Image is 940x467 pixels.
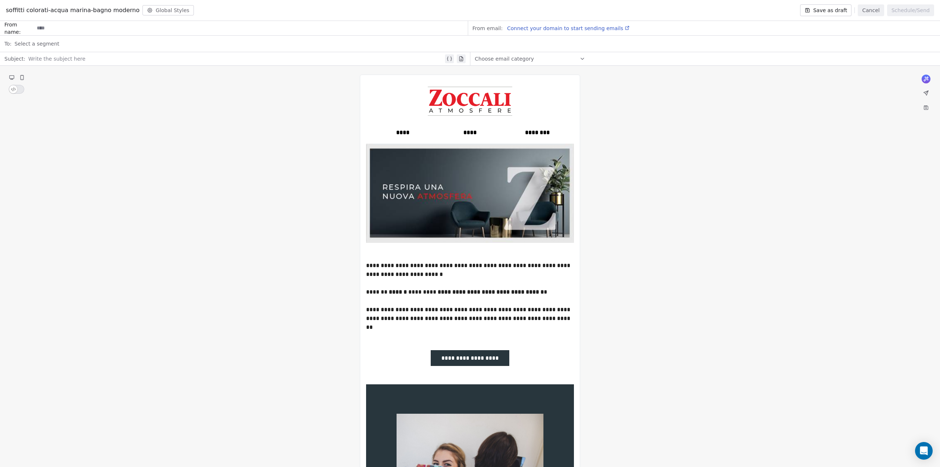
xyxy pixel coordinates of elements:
[473,25,503,32] span: From email:
[4,40,11,47] span: To:
[4,21,34,36] span: From name:
[915,442,933,460] div: Open Intercom Messenger
[475,55,534,62] span: Choose email category
[887,4,934,16] button: Schedule/Send
[14,40,59,47] span: Select a segment
[142,5,194,15] button: Global Styles
[800,4,852,16] button: Save as draft
[4,55,25,65] span: Subject:
[6,6,140,15] span: soffitti colorati-acqua marina-bagno moderno
[504,24,630,33] a: Connect your domain to start sending emails
[507,25,623,31] span: Connect your domain to start sending emails
[858,4,884,16] button: Cancel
